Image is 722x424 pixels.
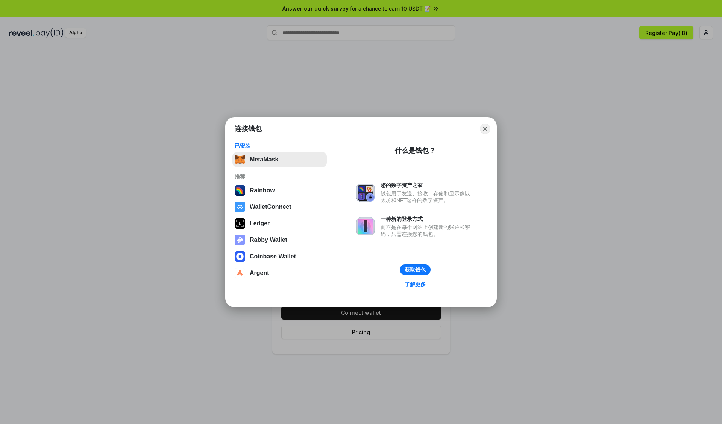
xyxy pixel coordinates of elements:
[235,124,262,133] h1: 连接钱包
[235,185,245,196] img: svg+xml,%3Csvg%20width%3D%22120%22%20height%3D%22120%22%20viewBox%3D%220%200%20120%20120%22%20fil...
[235,142,325,149] div: 已安装
[235,251,245,262] img: svg+xml,%3Csvg%20width%3D%2228%22%20height%3D%2228%22%20viewBox%3D%220%200%2028%2028%22%20fill%3D...
[232,152,327,167] button: MetaMask
[400,264,431,275] button: 获取钱包
[235,268,245,278] img: svg+xml,%3Csvg%20width%3D%2228%22%20height%3D%2228%22%20viewBox%3D%220%200%2028%2028%22%20fill%3D...
[381,224,474,237] div: 而不是在每个网站上创建新的账户和密码，只需连接您的钱包。
[232,216,327,231] button: Ledger
[235,154,245,165] img: svg+xml,%3Csvg%20fill%3D%22none%22%20height%3D%2233%22%20viewBox%3D%220%200%2035%2033%22%20width%...
[235,202,245,212] img: svg+xml,%3Csvg%20width%3D%2228%22%20height%3D%2228%22%20viewBox%3D%220%200%2028%2028%22%20fill%3D...
[356,184,375,202] img: svg+xml,%3Csvg%20xmlns%3D%22http%3A%2F%2Fwww.w3.org%2F2000%2Fsvg%22%20fill%3D%22none%22%20viewBox...
[405,281,426,288] div: 了解更多
[232,249,327,264] button: Coinbase Wallet
[250,270,269,276] div: Argent
[235,218,245,229] img: svg+xml,%3Csvg%20xmlns%3D%22http%3A%2F%2Fwww.w3.org%2F2000%2Fsvg%22%20width%3D%2228%22%20height%3...
[250,156,278,163] div: MetaMask
[381,216,474,222] div: 一种新的登录方式
[250,204,291,210] div: WalletConnect
[356,217,375,235] img: svg+xml,%3Csvg%20xmlns%3D%22http%3A%2F%2Fwww.w3.org%2F2000%2Fsvg%22%20fill%3D%22none%22%20viewBox...
[400,279,430,289] a: 了解更多
[395,146,435,155] div: 什么是钱包？
[232,199,327,214] button: WalletConnect
[381,190,474,204] div: 钱包用于发送、接收、存储和显示像以太坊和NFT这样的数字资产。
[250,237,287,243] div: Rabby Wallet
[250,253,296,260] div: Coinbase Wallet
[250,187,275,194] div: Rainbow
[381,182,474,189] div: 您的数字资产之家
[232,183,327,198] button: Rainbow
[232,266,327,281] button: Argent
[235,235,245,245] img: svg+xml,%3Csvg%20xmlns%3D%22http%3A%2F%2Fwww.w3.org%2F2000%2Fsvg%22%20fill%3D%22none%22%20viewBox...
[480,124,490,134] button: Close
[232,232,327,247] button: Rabby Wallet
[405,266,426,273] div: 获取钱包
[250,220,270,227] div: Ledger
[235,173,325,180] div: 推荐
